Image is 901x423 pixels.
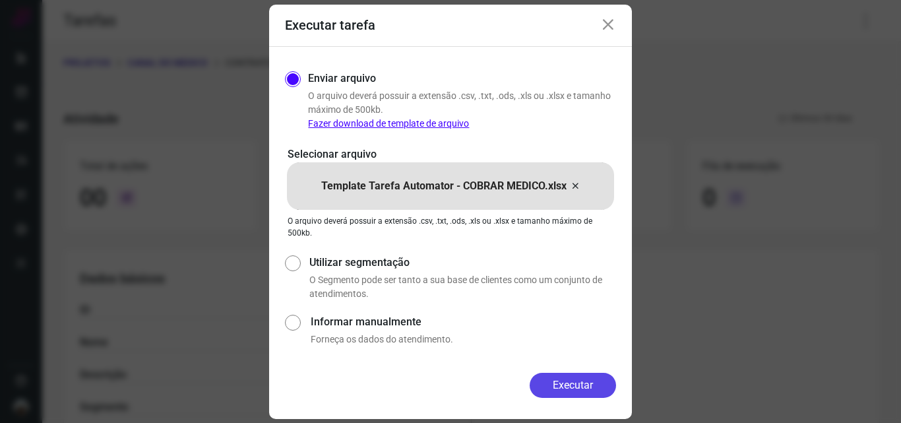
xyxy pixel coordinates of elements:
p: Forneça os dados do atendimento. [311,333,616,346]
p: O Segmento pode ser tanto a sua base de clientes como um conjunto de atendimentos. [309,273,616,301]
p: Template Tarefa Automator - COBRAR MEDICO.xlsx [321,178,567,194]
p: O arquivo deverá possuir a extensão .csv, .txt, .ods, .xls ou .xlsx e tamanho máximo de 500kb. [308,89,616,131]
label: Enviar arquivo [308,71,376,86]
a: Fazer download de template de arquivo [308,118,469,129]
button: Executar [530,373,616,398]
label: Informar manualmente [311,314,616,330]
h3: Executar tarefa [285,17,375,33]
p: O arquivo deverá possuir a extensão .csv, .txt, .ods, .xls ou .xlsx e tamanho máximo de 500kb. [288,215,613,239]
p: Selecionar arquivo [288,146,613,162]
label: Utilizar segmentação [309,255,616,271]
